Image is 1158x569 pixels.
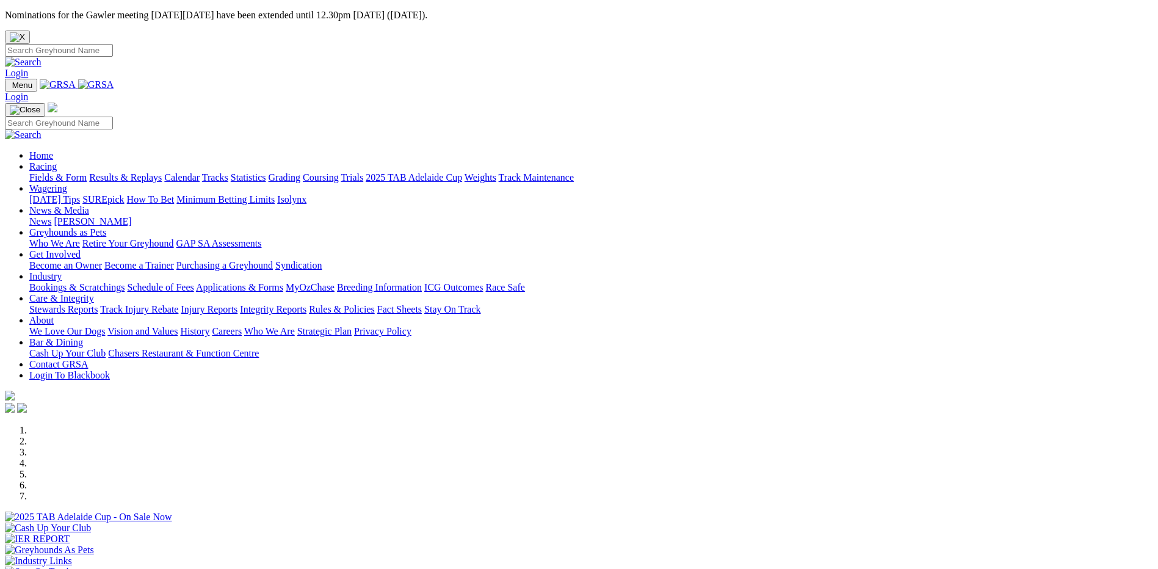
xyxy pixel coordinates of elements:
[108,348,259,358] a: Chasers Restaurant & Function Centre
[5,129,42,140] img: Search
[5,79,37,92] button: Toggle navigation
[5,103,45,117] button: Toggle navigation
[181,304,237,314] a: Injury Reports
[164,172,200,183] a: Calendar
[465,172,496,183] a: Weights
[29,348,106,358] a: Cash Up Your Club
[89,172,162,183] a: Results & Replays
[10,32,25,42] img: X
[127,282,194,292] a: Schedule of Fees
[377,304,422,314] a: Fact Sheets
[29,216,1153,227] div: News & Media
[5,391,15,400] img: logo-grsa-white.png
[5,68,28,78] a: Login
[29,326,105,336] a: We Love Our Dogs
[176,194,275,205] a: Minimum Betting Limits
[29,227,106,237] a: Greyhounds as Pets
[29,205,89,216] a: News & Media
[54,216,131,227] a: [PERSON_NAME]
[309,304,375,314] a: Rules & Policies
[29,304,1153,315] div: Care & Integrity
[29,238,80,248] a: Who We Are
[29,348,1153,359] div: Bar & Dining
[29,282,1153,293] div: Industry
[176,260,273,270] a: Purchasing a Greyhound
[29,260,102,270] a: Become an Owner
[29,238,1153,249] div: Greyhounds as Pets
[5,92,28,102] a: Login
[424,282,483,292] a: ICG Outcomes
[40,79,76,90] img: GRSA
[275,260,322,270] a: Syndication
[29,161,57,172] a: Racing
[29,150,53,161] a: Home
[29,183,67,194] a: Wagering
[78,79,114,90] img: GRSA
[12,81,32,90] span: Menu
[10,105,40,115] img: Close
[29,216,51,227] a: News
[5,512,172,523] img: 2025 TAB Adelaide Cup - On Sale Now
[5,57,42,68] img: Search
[29,260,1153,271] div: Get Involved
[127,194,175,205] a: How To Bet
[29,172,1153,183] div: Racing
[29,337,83,347] a: Bar & Dining
[5,545,94,556] img: Greyhounds As Pets
[29,293,94,303] a: Care & Integrity
[240,304,306,314] a: Integrity Reports
[104,260,174,270] a: Become a Trainer
[5,31,30,44] button: Close
[244,326,295,336] a: Who We Are
[180,326,209,336] a: History
[29,315,54,325] a: About
[29,249,81,259] a: Get Involved
[17,403,27,413] img: twitter.svg
[29,326,1153,337] div: About
[29,304,98,314] a: Stewards Reports
[5,556,72,567] img: Industry Links
[5,523,91,534] img: Cash Up Your Club
[286,282,335,292] a: MyOzChase
[29,194,1153,205] div: Wagering
[297,326,352,336] a: Strategic Plan
[354,326,411,336] a: Privacy Policy
[212,326,242,336] a: Careers
[100,304,178,314] a: Track Injury Rebate
[29,194,80,205] a: [DATE] Tips
[303,172,339,183] a: Coursing
[29,359,88,369] a: Contact GRSA
[366,172,462,183] a: 2025 TAB Adelaide Cup
[196,282,283,292] a: Applications & Forms
[82,238,174,248] a: Retire Your Greyhound
[29,271,62,281] a: Industry
[499,172,574,183] a: Track Maintenance
[202,172,228,183] a: Tracks
[176,238,262,248] a: GAP SA Assessments
[341,172,363,183] a: Trials
[5,534,70,545] img: IER REPORT
[107,326,178,336] a: Vision and Values
[269,172,300,183] a: Grading
[29,172,87,183] a: Fields & Form
[5,10,1153,21] p: Nominations for the Gawler meeting [DATE][DATE] have been extended until 12.30pm [DATE] ([DATE]).
[424,304,480,314] a: Stay On Track
[48,103,57,112] img: logo-grsa-white.png
[485,282,524,292] a: Race Safe
[29,370,110,380] a: Login To Blackbook
[5,44,113,57] input: Search
[5,117,113,129] input: Search
[337,282,422,292] a: Breeding Information
[5,403,15,413] img: facebook.svg
[29,282,125,292] a: Bookings & Scratchings
[82,194,124,205] a: SUREpick
[231,172,266,183] a: Statistics
[277,194,306,205] a: Isolynx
